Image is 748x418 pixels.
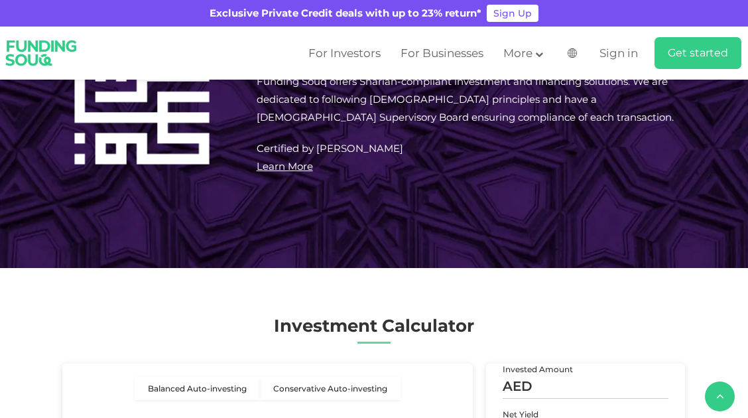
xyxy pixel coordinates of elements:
[257,74,674,123] span: Funding Souq offers Shariah-compliant investment and financing solutions. We are dedicated to fol...
[260,377,401,400] label: Conservative Auto-investing
[274,315,377,336] span: Investment
[568,48,578,58] img: SA Flag
[135,377,401,400] div: Basic radio toggle button group
[668,46,728,59] span: Get started
[599,46,638,60] span: Sign in
[257,139,686,157] p: Certified by [PERSON_NAME]
[397,42,487,64] a: For Businesses
[596,42,638,64] a: Sign in
[382,315,474,336] span: Calculator
[503,46,532,60] span: More
[305,42,384,64] a: For Investors
[62,17,221,176] img: Compliance Image
[503,378,532,394] span: AED
[487,5,538,22] a: Sign Up
[257,159,313,172] a: Learn More
[135,377,260,400] label: Balanced Auto-investing
[705,382,735,411] button: back
[210,6,481,21] div: Exclusive Private Credit deals with up to 23% return*
[503,364,668,376] div: Invested Amount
